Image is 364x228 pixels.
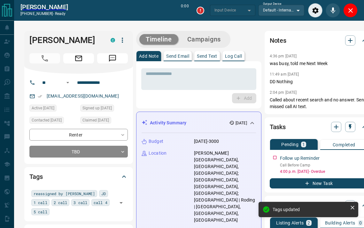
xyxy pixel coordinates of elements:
[333,143,355,147] p: Completed
[80,105,128,114] div: Sun Sep 13 2020
[181,3,189,18] p: 0:00
[181,34,227,45] button: Campaigns
[273,207,347,212] div: Tags updated
[55,11,66,16] span: ready
[94,199,107,206] span: call 4
[194,150,256,224] p: [PERSON_NAME][GEOGRAPHIC_DATA], [GEOGRAPHIC_DATA], [GEOGRAPHIC_DATA]; [GEOGRAPHIC_DATA], [GEOGRAP...
[225,54,242,58] p: Log Call
[142,117,256,129] div: Activity Summary[DATE]
[80,117,128,126] div: Wed Jul 30 2025
[270,122,286,132] h2: Tasks
[194,138,219,145] p: [DATE]-3000
[326,3,340,18] div: Mute
[270,90,297,95] p: 2:04 pm [DATE]
[166,54,189,58] p: Send Email
[29,129,128,141] div: Renter
[29,172,43,182] h2: Tags
[64,79,72,86] button: Open
[74,199,87,206] span: 3 call
[343,3,358,18] div: Close
[32,117,62,123] span: Contacted [DATE]
[302,142,305,147] p: 1
[82,117,109,123] span: Claimed [DATE]
[359,221,362,225] p: 0
[101,190,106,197] span: JD
[97,53,128,63] span: Message
[270,35,286,46] h2: Notes
[82,105,112,111] span: Signed up [DATE]
[54,199,67,206] span: 2 call
[34,199,47,206] span: 1 call
[139,54,159,58] p: Add Note
[280,155,320,162] p: Follow up Reminder
[270,200,286,210] h2: Alerts
[149,138,163,145] p: Budget
[270,54,297,58] p: 4:36 pm [DATE]
[38,94,42,99] svg: Email Verified
[117,198,126,207] button: Open
[32,105,54,111] span: Active [DATE]
[307,221,310,225] p: 2
[29,105,77,114] div: Wed Jul 30 2025
[29,117,77,126] div: Thu Aug 07 2025
[259,5,304,16] div: Default - Internal Speakers (Built-in)
[197,54,217,58] p: Send Text
[29,35,101,45] h1: [PERSON_NAME]
[20,3,68,11] a: [PERSON_NAME]
[270,72,299,77] p: 11:49 am [DATE]
[236,120,247,126] p: [DATE]
[47,93,119,99] a: [EMAIL_ADDRESS][DOMAIN_NAME]
[34,190,95,197] span: reassigned by [PERSON_NAME]
[34,209,47,215] span: 5 call
[29,53,60,63] span: Call
[150,120,186,126] p: Activity Summary
[111,38,115,42] div: condos.ca
[263,2,281,6] label: Output Device
[29,146,128,158] div: TBD
[281,142,298,147] p: Pending
[149,150,167,157] p: Location
[20,11,68,17] p: [PHONE_NUMBER] -
[276,221,304,225] p: Listing Alerts
[325,221,355,225] p: Building Alerts
[139,34,178,45] button: Timeline
[63,53,94,63] span: Email
[308,3,322,18] div: Audio Settings
[29,169,128,184] div: Tags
